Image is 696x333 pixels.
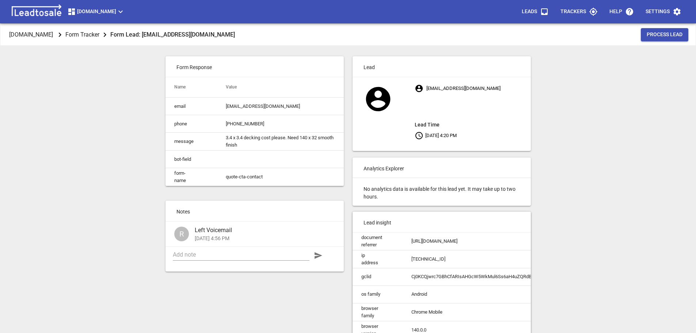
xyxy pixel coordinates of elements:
[560,8,586,15] p: Trackers
[217,77,343,98] th: Value
[353,285,403,303] td: os family
[609,8,622,15] p: Help
[403,268,674,285] td: Cj0KCQjwrc7GBhCfARIsAHGcW5WkMul6Ss6aH4uZQRdBe1XHGemMJisZXVUeMJCsUhstN2zCGO_EZzYaAs5qEALw_wcB
[353,303,403,321] td: browser family
[353,232,403,250] td: document referrer
[415,82,530,142] p: [EMAIL_ADDRESS][DOMAIN_NAME] [DATE] 4:20 PM
[166,133,217,151] td: message
[353,56,531,77] p: Lead
[65,30,99,39] p: Form Tracker
[64,4,128,19] button: [DOMAIN_NAME]
[166,56,344,77] p: Form Response
[174,227,189,241] div: Ross Dustin
[641,28,688,41] button: Process Lead
[353,212,531,232] p: Lead insight
[195,226,329,235] span: Left Voicemail
[403,303,674,321] td: Chrome Mobile
[217,133,343,151] td: 3.4 x 3.4 decking cost please. Need 140 x 32 smooth finish
[647,31,682,38] span: Process Lead
[403,232,674,250] td: [URL][DOMAIN_NAME]
[166,77,217,98] th: Name
[217,98,343,115] td: [EMAIL_ADDRESS][DOMAIN_NAME]
[415,120,530,129] aside: Lead Time
[217,115,343,133] td: [PHONE_NUMBER]
[195,235,329,242] p: [DATE] 4:56 PM
[353,268,403,285] td: gclid
[522,8,537,15] p: Leads
[353,250,403,268] td: ip address
[166,98,217,115] td: email
[9,4,64,19] img: logo
[646,8,670,15] p: Settings
[353,178,531,206] p: No analytics data is available for this lead yet. It may take up to two hours.
[67,7,125,16] span: [DOMAIN_NAME]
[353,158,531,178] p: Analytics Explorer
[166,115,217,133] td: phone
[166,151,217,168] td: bot-field
[403,285,674,303] td: Android
[217,168,343,186] td: quote-cta-contact
[415,131,423,140] svg: Your local time
[166,201,344,221] p: Notes
[110,30,235,39] aside: Form Lead: [EMAIL_ADDRESS][DOMAIN_NAME]
[403,250,674,268] td: [TECHNICAL_ID]
[9,30,53,39] p: [DOMAIN_NAME]
[166,168,217,186] td: form-name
